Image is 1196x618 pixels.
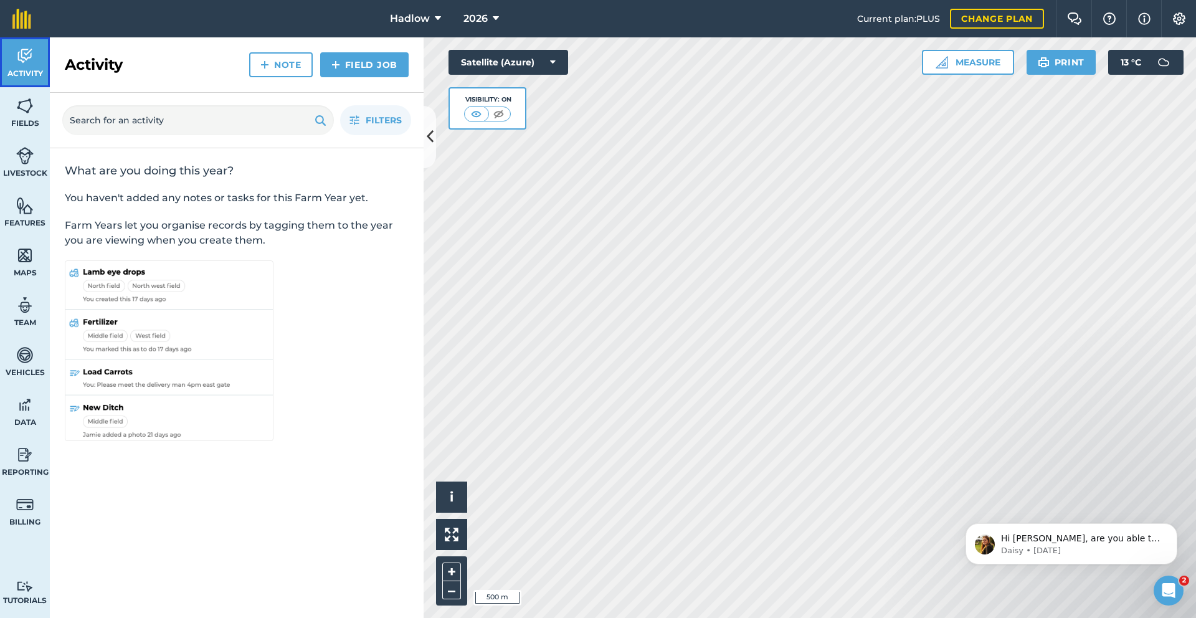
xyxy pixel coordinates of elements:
img: svg+xml;base64,PD94bWwgdmVyc2lvbj0iMS4wIiBlbmNvZGluZz0idXRmLTgiPz4KPCEtLSBHZW5lcmF0b3I6IEFkb2JlIE... [16,296,34,315]
button: Print [1027,50,1096,75]
button: – [442,581,461,599]
button: Satellite (Azure) [448,50,568,75]
button: Measure [922,50,1014,75]
span: Hadlow [390,11,430,26]
img: svg+xml;base64,PD94bWwgdmVyc2lvbj0iMS4wIiBlbmNvZGluZz0idXRmLTgiPz4KPCEtLSBHZW5lcmF0b3I6IEFkb2JlIE... [16,495,34,514]
span: 2026 [463,11,488,26]
img: svg+xml;base64,PD94bWwgdmVyc2lvbj0iMS4wIiBlbmNvZGluZz0idXRmLTgiPz4KPCEtLSBHZW5lcmF0b3I6IEFkb2JlIE... [16,47,34,65]
a: Note [249,52,313,77]
img: Ruler icon [936,56,948,69]
iframe: Intercom live chat [1154,576,1184,606]
img: svg+xml;base64,PHN2ZyB4bWxucz0iaHR0cDovL3d3dy53My5vcmcvMjAwMC9zdmciIHdpZHRoPSIxOSIgaGVpZ2h0PSIyNC... [1038,55,1050,70]
input: Search for an activity [62,105,334,135]
img: svg+xml;base64,PD94bWwgdmVyc2lvbj0iMS4wIiBlbmNvZGluZz0idXRmLTgiPz4KPCEtLSBHZW5lcmF0b3I6IEFkb2JlIE... [1151,50,1176,75]
span: 13 ° C [1121,50,1141,75]
img: svg+xml;base64,PHN2ZyB4bWxucz0iaHR0cDovL3d3dy53My5vcmcvMjAwMC9zdmciIHdpZHRoPSI1NiIgaGVpZ2h0PSI2MC... [16,246,34,265]
img: A question mark icon [1102,12,1117,25]
img: svg+xml;base64,PD94bWwgdmVyc2lvbj0iMS4wIiBlbmNvZGluZz0idXRmLTgiPz4KPCEtLSBHZW5lcmF0b3I6IEFkb2JlIE... [16,445,34,464]
img: svg+xml;base64,PHN2ZyB4bWxucz0iaHR0cDovL3d3dy53My5vcmcvMjAwMC9zdmciIHdpZHRoPSI1NiIgaGVpZ2h0PSI2MC... [16,97,34,115]
img: svg+xml;base64,PHN2ZyB4bWxucz0iaHR0cDovL3d3dy53My5vcmcvMjAwMC9zdmciIHdpZHRoPSIxOSIgaGVpZ2h0PSIyNC... [315,113,326,128]
img: svg+xml;base64,PHN2ZyB4bWxucz0iaHR0cDovL3d3dy53My5vcmcvMjAwMC9zdmciIHdpZHRoPSIxNCIgaGVpZ2h0PSIyNC... [331,57,340,72]
a: Field Job [320,52,409,77]
p: Farm Years let you organise records by tagging them to the year you are viewing when you create t... [65,218,409,248]
button: Filters [340,105,411,135]
a: Change plan [950,9,1044,29]
img: svg+xml;base64,PD94bWwgdmVyc2lvbj0iMS4wIiBlbmNvZGluZz0idXRmLTgiPz4KPCEtLSBHZW5lcmF0b3I6IEFkb2JlIE... [16,396,34,414]
p: You haven't added any notes or tasks for this Farm Year yet. [65,191,409,206]
img: svg+xml;base64,PHN2ZyB4bWxucz0iaHR0cDovL3d3dy53My5vcmcvMjAwMC9zdmciIHdpZHRoPSI1MCIgaGVpZ2h0PSI0MC... [468,108,484,120]
button: 13 °C [1108,50,1184,75]
button: + [442,563,461,581]
img: A cog icon [1172,12,1187,25]
span: Current plan : PLUS [857,12,940,26]
img: svg+xml;base64,PHN2ZyB4bWxucz0iaHR0cDovL3d3dy53My5vcmcvMjAwMC9zdmciIHdpZHRoPSI1NiIgaGVpZ2h0PSI2MC... [16,196,34,215]
h2: What are you doing this year? [65,163,409,178]
img: Two speech bubbles overlapping with the left bubble in the forefront [1067,12,1082,25]
img: svg+xml;base64,PD94bWwgdmVyc2lvbj0iMS4wIiBlbmNvZGluZz0idXRmLTgiPz4KPCEtLSBHZW5lcmF0b3I6IEFkb2JlIE... [16,146,34,165]
img: svg+xml;base64,PHN2ZyB4bWxucz0iaHR0cDovL3d3dy53My5vcmcvMjAwMC9zdmciIHdpZHRoPSIxNyIgaGVpZ2h0PSIxNy... [1138,11,1151,26]
img: svg+xml;base64,PHN2ZyB4bWxucz0iaHR0cDovL3d3dy53My5vcmcvMjAwMC9zdmciIHdpZHRoPSI1MCIgaGVpZ2h0PSI0MC... [491,108,506,120]
iframe: Intercom notifications message [947,497,1196,584]
h2: Activity [65,55,123,75]
div: Visibility: On [464,95,511,105]
span: 2 [1179,576,1189,586]
span: i [450,489,453,505]
img: svg+xml;base64,PD94bWwgdmVyc2lvbj0iMS4wIiBlbmNvZGluZz0idXRmLTgiPz4KPCEtLSBHZW5lcmF0b3I6IEFkb2JlIE... [16,346,34,364]
img: Four arrows, one pointing top left, one top right, one bottom right and the last bottom left [445,528,458,541]
img: svg+xml;base64,PHN2ZyB4bWxucz0iaHR0cDovL3d3dy53My5vcmcvMjAwMC9zdmciIHdpZHRoPSIxNCIgaGVpZ2h0PSIyNC... [260,57,269,72]
span: Filters [366,113,402,127]
img: svg+xml;base64,PD94bWwgdmVyc2lvbj0iMS4wIiBlbmNvZGluZz0idXRmLTgiPz4KPCEtLSBHZW5lcmF0b3I6IEFkb2JlIE... [16,581,34,592]
img: fieldmargin Logo [12,9,31,29]
button: i [436,482,467,513]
